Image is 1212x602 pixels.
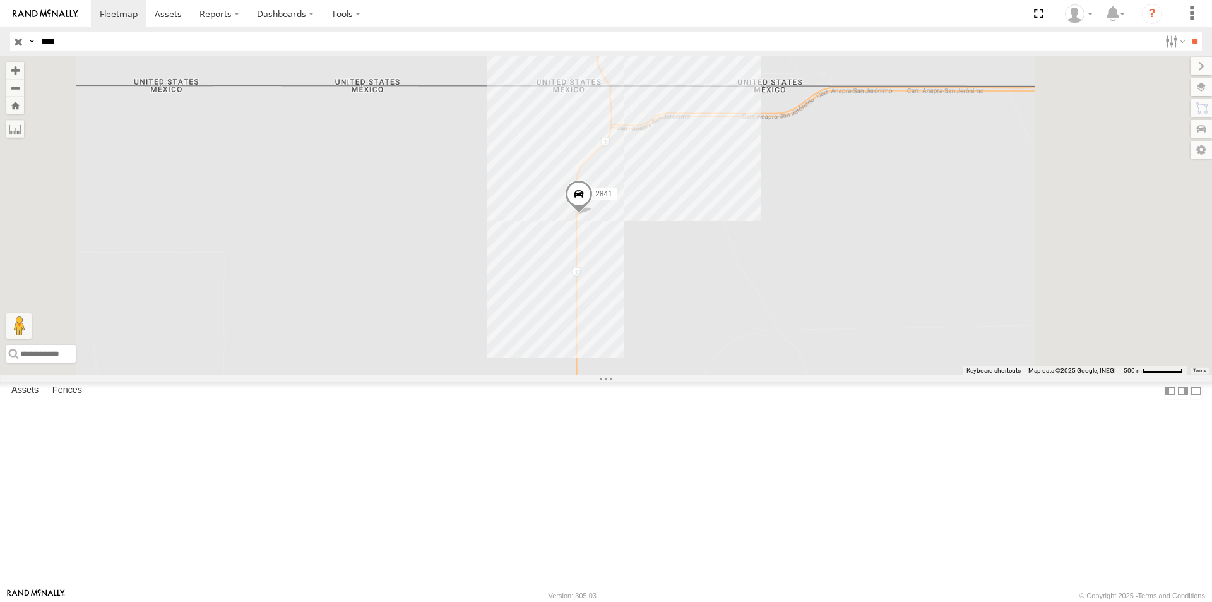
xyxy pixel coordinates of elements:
button: Keyboard shortcuts [966,366,1021,375]
a: Terms and Conditions [1138,592,1205,599]
label: Dock Summary Table to the Left [1164,382,1177,400]
label: Map Settings [1191,141,1212,159]
button: Zoom in [6,62,24,79]
button: Zoom out [6,79,24,97]
label: Hide Summary Table [1190,382,1203,400]
button: Drag Pegman onto the map to open Street View [6,313,32,339]
span: 2841 [595,190,612,198]
button: Map Scale: 500 m per 61 pixels [1120,366,1187,375]
div: Version: 305.03 [549,592,597,599]
label: Search Filter Options [1160,32,1187,51]
label: Dock Summary Table to the Right [1177,382,1189,400]
button: Zoom Home [6,97,24,114]
span: Map data ©2025 Google, INEGI [1028,367,1116,374]
label: Assets [5,382,45,400]
a: Visit our Website [7,589,65,602]
div: © Copyright 2025 - [1079,592,1205,599]
label: Search Query [27,32,37,51]
label: Fences [46,382,88,400]
img: rand-logo.svg [13,9,78,18]
label: Measure [6,120,24,138]
a: Terms [1193,368,1206,373]
div: foxconn f [1060,4,1097,23]
span: 500 m [1124,367,1142,374]
i: ? [1142,4,1162,24]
